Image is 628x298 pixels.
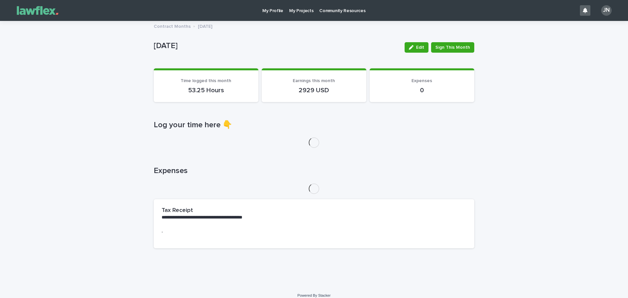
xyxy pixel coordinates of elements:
[162,86,251,94] p: 53.25 Hours
[435,44,470,51] span: Sign This Month
[431,42,474,53] button: Sign This Month
[162,207,193,214] h2: Tax Receipt
[377,86,466,94] p: 0
[198,22,212,29] p: [DATE]
[270,86,358,94] p: 2929 USD
[13,4,62,17] img: Gnvw4qrBSHOAfo8VMhG6
[154,41,399,51] p: [DATE]
[601,5,612,16] div: JN
[405,42,428,53] button: Edit
[154,120,474,130] h1: Log your time here 👇
[293,79,335,83] span: Earnings this month
[154,166,474,176] h1: Expenses
[181,79,231,83] span: Time logged this month
[411,79,432,83] span: Expenses
[162,229,466,236] p: -
[154,22,191,29] p: Contract Months
[416,45,424,50] span: Edit
[297,293,330,297] a: Powered By Stacker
